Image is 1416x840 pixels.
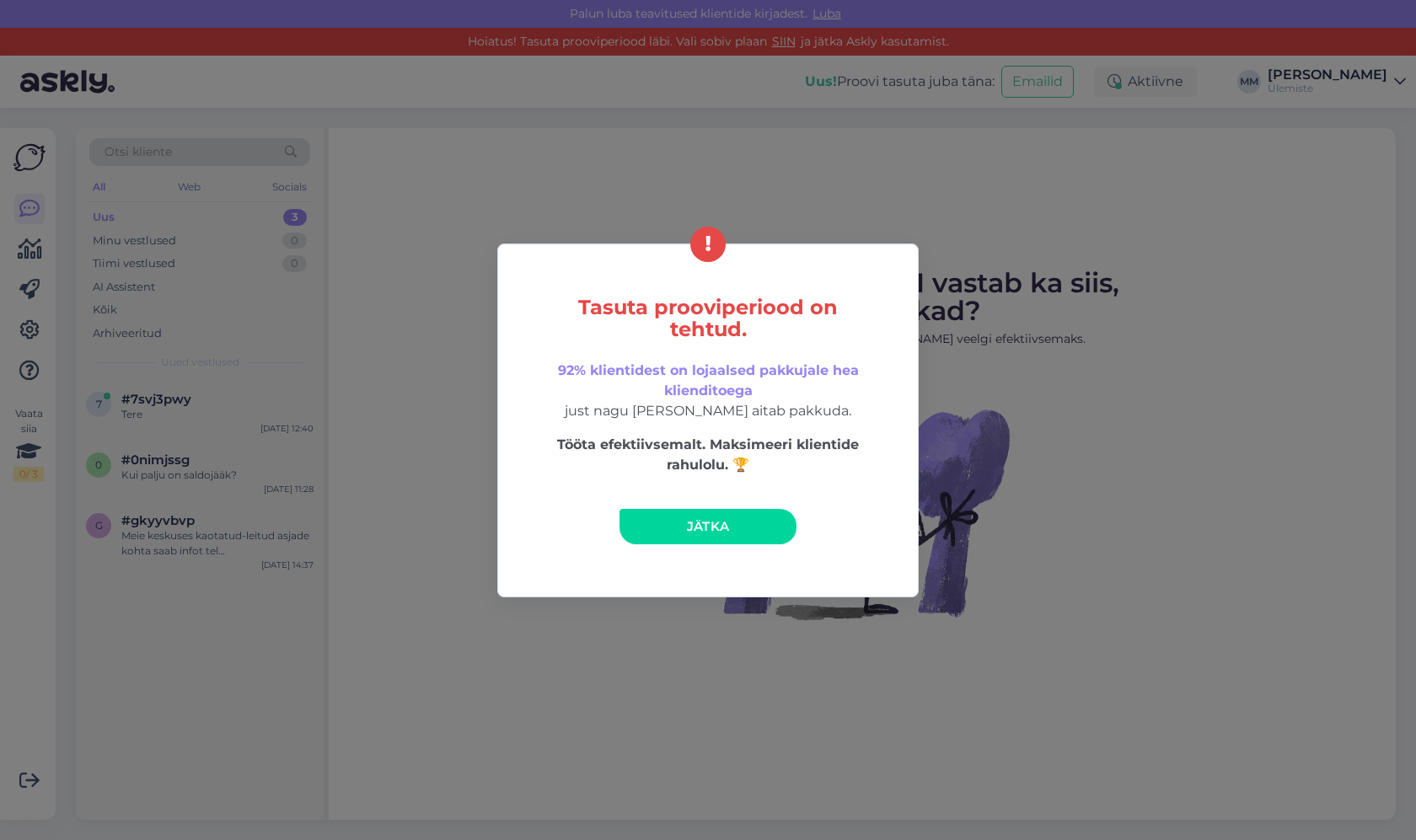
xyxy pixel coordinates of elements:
h5: Tasuta prooviperiood on tehtud. [534,297,882,340]
p: just nagu [PERSON_NAME] aitab pakkuda. [534,361,882,421]
a: Jätka [619,509,796,544]
span: 92% klientidest on lojaalsed pakkujale hea klienditoega [558,362,859,399]
span: Jätka [687,518,730,534]
p: Tööta efektiivsemalt. Maksimeeri klientide rahulolu. 🏆 [534,435,882,475]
